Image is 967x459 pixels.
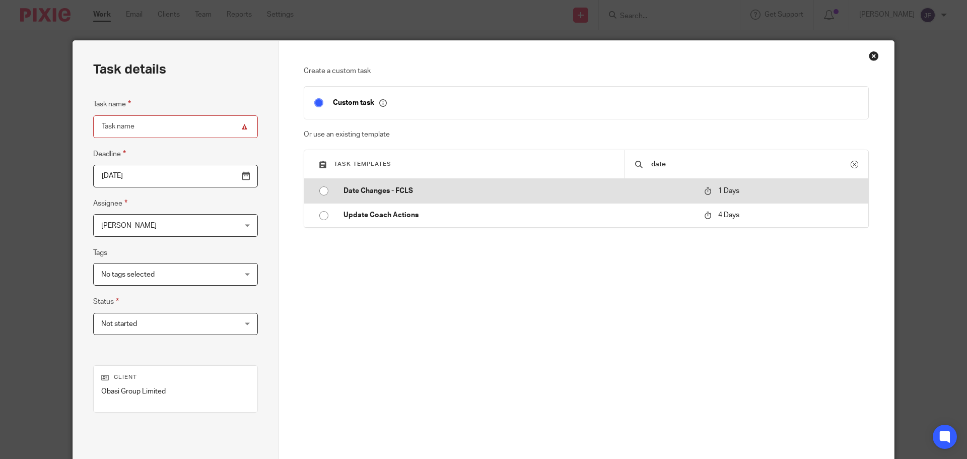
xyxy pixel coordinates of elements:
p: Or use an existing template [304,129,869,140]
p: Custom task [333,98,387,107]
p: Update Coach Actions [343,210,694,220]
label: Task name [93,98,131,110]
label: Deadline [93,148,126,160]
input: Search... [650,159,851,170]
span: Not started [101,320,137,327]
h2: Task details [93,61,166,78]
div: Close this dialog window [869,51,879,61]
span: 4 Days [718,212,739,219]
p: Obasi Group Limited [101,386,250,397]
span: 1 Days [718,187,739,194]
label: Tags [93,248,107,258]
input: Task name [93,115,258,138]
label: Status [93,296,119,307]
p: Client [101,373,250,381]
p: Create a custom task [304,66,869,76]
span: Task templates [334,161,391,167]
span: [PERSON_NAME] [101,222,157,229]
span: No tags selected [101,271,155,278]
label: Assignee [93,198,127,209]
input: Pick a date [93,165,258,187]
p: Date Changes - FCLS [343,186,694,196]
